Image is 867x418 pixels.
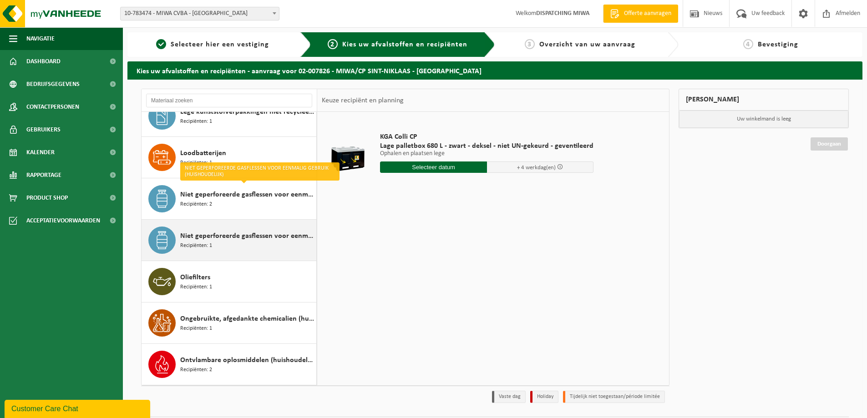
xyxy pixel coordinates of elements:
span: + 4 werkdag(en) [517,165,556,171]
li: Holiday [530,391,558,403]
span: 3 [525,39,535,49]
span: Navigatie [26,27,55,50]
span: 10-783474 - MIWA CVBA - SINT-NIKLAAS [121,7,279,20]
button: Oliefilters Recipiënten: 1 [142,261,317,302]
button: Niet geperforeerde gasflessen voor eenmalig gebruik (huishoudelijk) Recipiënten: 2 [142,178,317,220]
span: Product Shop [26,186,68,209]
span: Bevestiging [758,41,798,48]
span: Bedrijfsgegevens [26,73,80,96]
span: Ontvlambare oplosmiddelen (huishoudelijk) [180,355,314,366]
strong: DISPATCHING MIWA [536,10,589,17]
span: Selecteer hier een vestiging [171,41,269,48]
span: Dashboard [26,50,61,73]
span: 2 [328,39,338,49]
span: Kalender [26,141,55,164]
input: Selecteer datum [380,161,487,173]
span: Oliefilters [180,272,210,283]
span: 1 [156,39,166,49]
span: Ongebruikte, afgedankte chemicalien (huishoudelijk) [180,313,314,324]
span: Niet geperforeerde gasflessen voor eenmalig gebruik (huishoudelijk) - aanstekers [180,231,314,242]
span: Loodbatterijen [180,148,226,159]
span: Acceptatievoorwaarden [26,209,100,232]
span: Rapportage [26,164,61,186]
span: Recipiënten: 1 [180,283,212,292]
span: 10-783474 - MIWA CVBA - SINT-NIKLAAS [120,7,279,20]
span: Kies uw afvalstoffen en recipiënten [342,41,467,48]
li: Tijdelijk niet toegestaan/période limitée [563,391,665,403]
span: 4 [743,39,753,49]
button: Lege kunststofverpakkingen niet recycleerbaar Recipiënten: 1 [142,96,317,137]
span: Recipiënten: 1 [180,242,212,250]
p: Ophalen en plaatsen lege [380,151,593,157]
iframe: chat widget [5,398,152,418]
input: Materiaal zoeken [146,94,312,107]
button: Loodbatterijen Recipiënten: 1 [142,137,317,178]
p: Uw winkelmand is leeg [679,111,848,128]
span: Recipiënten: 1 [180,324,212,333]
span: Overzicht van uw aanvraag [539,41,635,48]
span: Recipiënten: 1 [180,159,212,167]
span: Lage palletbox 680 L - zwart - deksel - niet UN-gekeurd - geventileerd [380,141,593,151]
span: Gebruikers [26,118,61,141]
button: Niet geperforeerde gasflessen voor eenmalig gebruik (huishoudelijk) - aanstekers Recipiënten: 1 [142,220,317,261]
span: Lege kunststofverpakkingen niet recycleerbaar [180,106,314,117]
span: KGA Colli CP [380,132,593,141]
a: Offerte aanvragen [603,5,678,23]
span: Niet geperforeerde gasflessen voor eenmalig gebruik (huishoudelijk) [180,189,314,200]
span: Contactpersonen [26,96,79,118]
span: Recipiënten: 2 [180,200,212,209]
span: Recipiënten: 1 [180,117,212,126]
h2: Kies uw afvalstoffen en recipiënten - aanvraag voor 02-007826 - MIWA/CP SINT-NIKLAAS - [GEOGRAPHI... [127,61,862,79]
a: Doorgaan [811,137,848,151]
span: Offerte aanvragen [622,9,674,18]
span: Recipiënten: 2 [180,366,212,374]
a: 1Selecteer hier een vestiging [132,39,293,50]
li: Vaste dag [492,391,526,403]
button: Ongebruikte, afgedankte chemicalien (huishoudelijk) Recipiënten: 1 [142,302,317,344]
div: [PERSON_NAME] [679,89,849,111]
button: Ontvlambare oplosmiddelen (huishoudelijk) Recipiënten: 2 [142,344,317,385]
div: Keuze recipiënt en planning [317,89,408,112]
